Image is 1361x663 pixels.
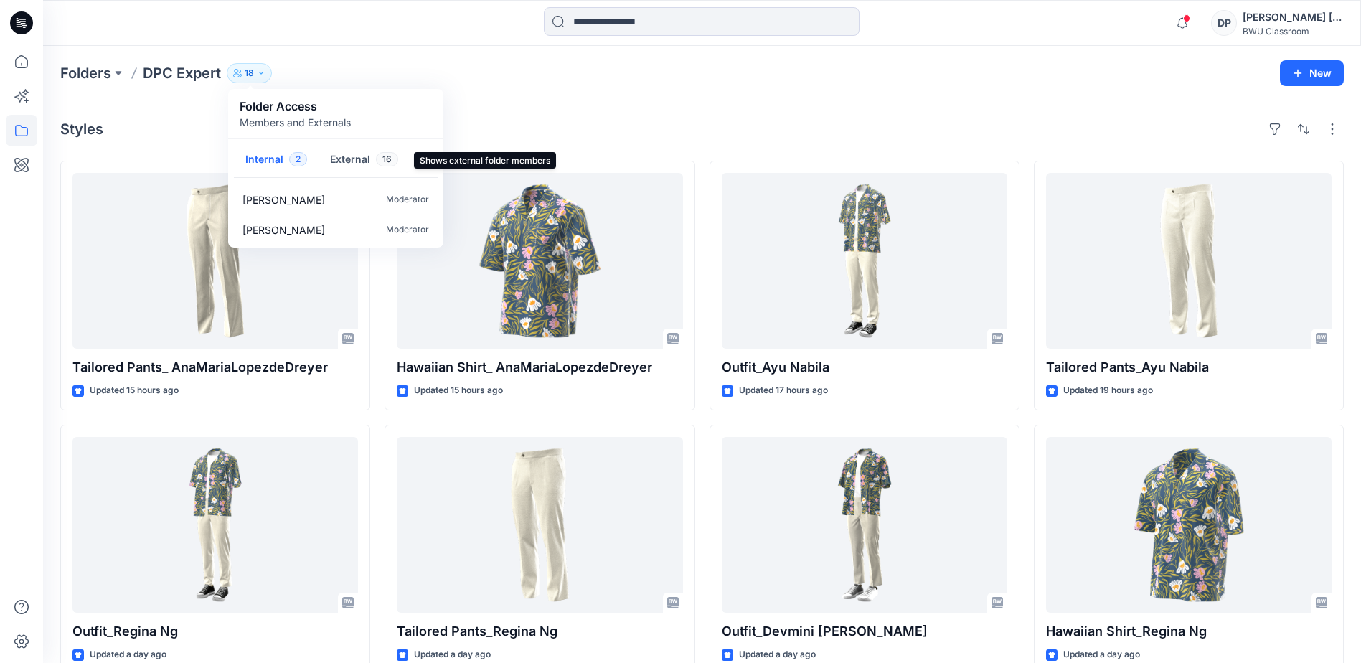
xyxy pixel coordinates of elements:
[72,621,358,641] p: Outfit_Regina Ng
[72,437,358,613] a: Outfit_Regina Ng
[376,152,398,166] span: 16
[240,115,351,130] p: Members and Externals
[739,647,816,662] p: Updated a day ago
[722,357,1007,377] p: Outfit_Ayu Nabila
[289,152,307,166] span: 2
[60,63,111,83] a: Folders
[1046,437,1332,613] a: Hawaiian Shirt_Regina Ng
[722,621,1007,641] p: Outfit_Devmini [PERSON_NAME]
[319,142,410,179] button: External
[1280,60,1344,86] button: New
[234,142,319,179] button: Internal
[1063,383,1153,398] p: Updated 19 hours ago
[397,357,682,377] p: Hawaiian Shirt_ AnaMariaLopezdeDreyer
[1243,26,1343,37] div: BWU Classroom
[397,173,682,349] a: Hawaiian Shirt_ AnaMariaLopezdeDreyer
[240,98,351,115] p: Folder Access
[242,222,325,238] p: Rian Herzianty Binte Mohd Reduan
[414,647,491,662] p: Updated a day ago
[90,383,179,398] p: Updated 15 hours ago
[60,121,103,138] h4: Styles
[1211,10,1237,36] div: DP
[90,647,166,662] p: Updated a day ago
[1063,647,1140,662] p: Updated a day ago
[414,383,503,398] p: Updated 15 hours ago
[231,184,441,215] a: [PERSON_NAME]Moderator
[1046,357,1332,377] p: Tailored Pants_Ayu Nabila
[245,65,254,81] p: 18
[397,437,682,613] a: Tailored Pants_Regina Ng
[72,173,358,349] a: Tailored Pants_ AnaMariaLopezdeDreyer
[1243,9,1343,26] div: [PERSON_NAME] [PERSON_NAME]
[227,63,272,83] button: 18
[722,173,1007,349] a: Outfit_Ayu Nabila
[386,222,429,238] p: Moderator
[231,215,441,245] a: [PERSON_NAME]Moderator
[143,63,221,83] p: DPC Expert
[242,192,325,207] p: Ovunc Kidder
[1046,621,1332,641] p: Hawaiian Shirt_Regina Ng
[386,192,429,207] p: Moderator
[739,383,828,398] p: Updated 17 hours ago
[397,621,682,641] p: Tailored Pants_Regina Ng
[722,437,1007,613] a: Outfit_Devmini De Silva
[1046,173,1332,349] a: Tailored Pants_Ayu Nabila
[72,357,358,377] p: Tailored Pants_ AnaMariaLopezdeDreyer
